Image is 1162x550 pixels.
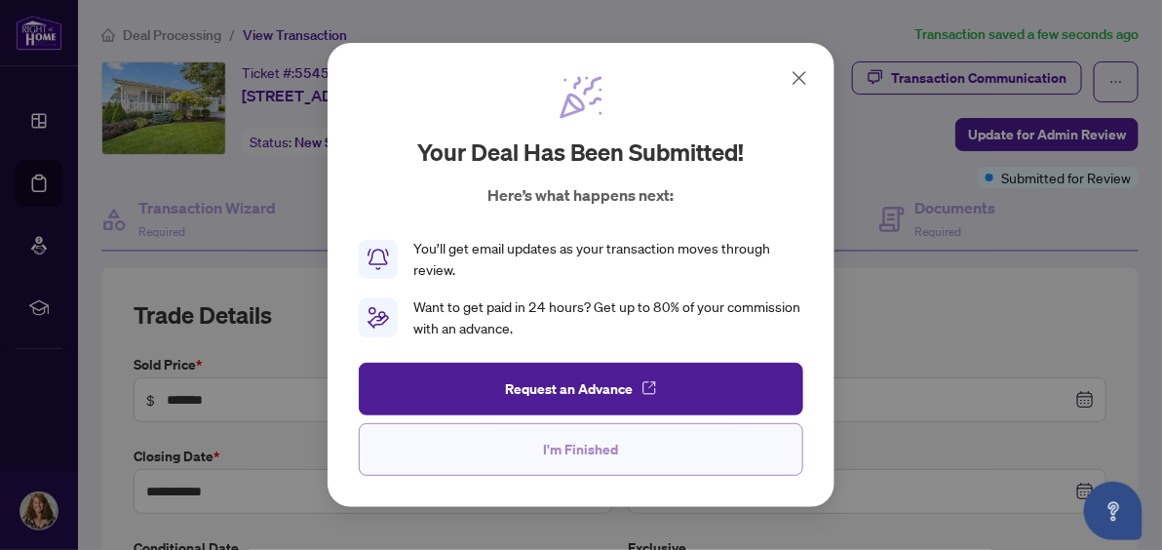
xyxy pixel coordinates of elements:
[488,183,675,207] p: Here’s what happens next:
[413,238,803,281] div: You’ll get email updates as your transaction moves through review.
[506,373,634,405] span: Request an Advance
[413,296,803,339] div: Want to get paid in 24 hours? Get up to 80% of your commission with an advance.
[359,423,803,476] button: I'm Finished
[359,363,803,415] button: Request an Advance
[1084,482,1143,540] button: Open asap
[418,137,745,168] h2: Your deal has been submitted!
[544,434,619,465] span: I'm Finished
